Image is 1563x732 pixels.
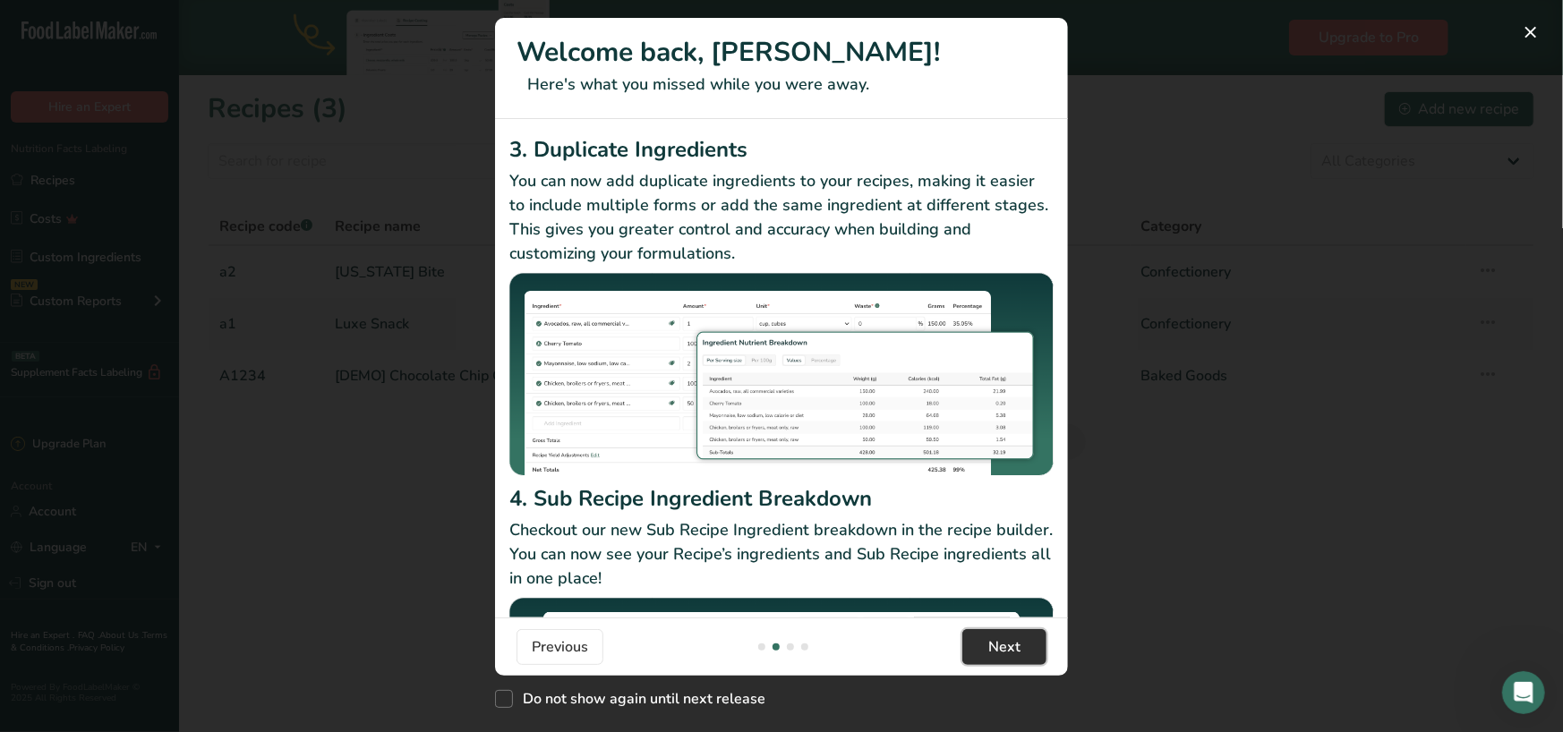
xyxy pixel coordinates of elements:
[509,169,1054,266] p: You can now add duplicate ingredients to your recipes, making it easier to include multiple forms...
[509,482,1054,515] h2: 4. Sub Recipe Ingredient Breakdown
[988,636,1021,658] span: Next
[509,133,1054,166] h2: 3. Duplicate Ingredients
[517,629,603,665] button: Previous
[1502,671,1545,714] iframe: Intercom live chat
[532,636,588,658] span: Previous
[509,273,1054,476] img: Duplicate Ingredients
[962,629,1046,665] button: Next
[509,518,1054,591] p: Checkout our new Sub Recipe Ingredient breakdown in the recipe builder. You can now see your Reci...
[517,72,1046,97] p: Here's what you missed while you were away.
[517,32,1046,72] h1: Welcome back, [PERSON_NAME]!
[513,690,765,708] span: Do not show again until next release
